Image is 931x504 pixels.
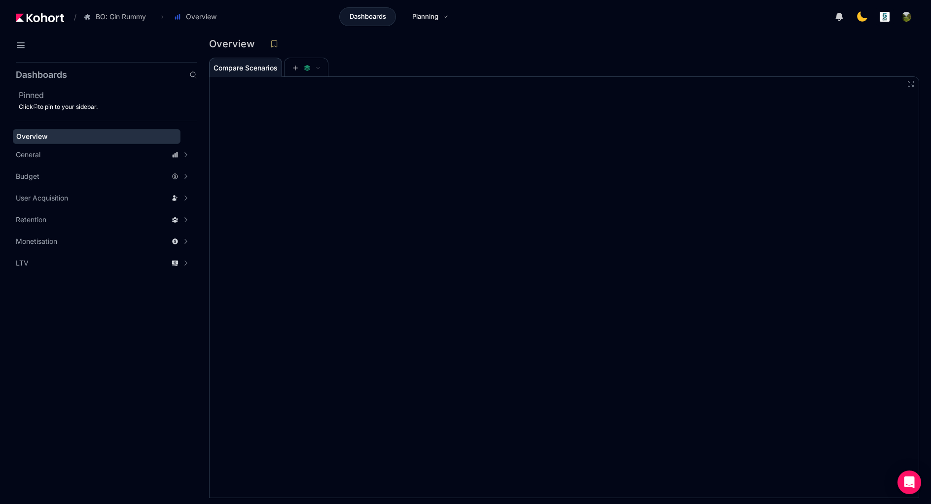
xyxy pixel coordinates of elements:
[159,13,166,21] span: ›
[16,150,40,160] span: General
[13,129,180,144] a: Overview
[897,470,921,494] div: Open Intercom Messenger
[16,258,29,268] span: LTV
[339,7,396,26] a: Dashboards
[16,171,39,181] span: Budget
[16,236,57,246] span: Monetisation
[350,12,386,22] span: Dashboards
[19,89,197,101] h2: Pinned
[214,65,278,71] span: Compare Scenarios
[402,7,459,26] a: Planning
[186,12,216,22] span: Overview
[412,12,438,22] span: Planning
[96,12,146,22] span: BO: Gin Rummy
[16,70,67,79] h2: Dashboards
[19,103,197,111] div: Click to pin to your sidebar.
[16,193,68,203] span: User Acquisition
[169,8,227,25] button: Overview
[16,215,46,225] span: Retention
[16,132,48,140] span: Overview
[16,13,64,22] img: Kohort logo
[880,12,890,22] img: logo_logo_images_1_20240607072359498299_20240828135028712857.jpeg
[907,80,915,88] button: Fullscreen
[209,39,261,49] h3: Overview
[66,12,76,22] span: /
[78,8,156,25] button: BO: Gin Rummy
